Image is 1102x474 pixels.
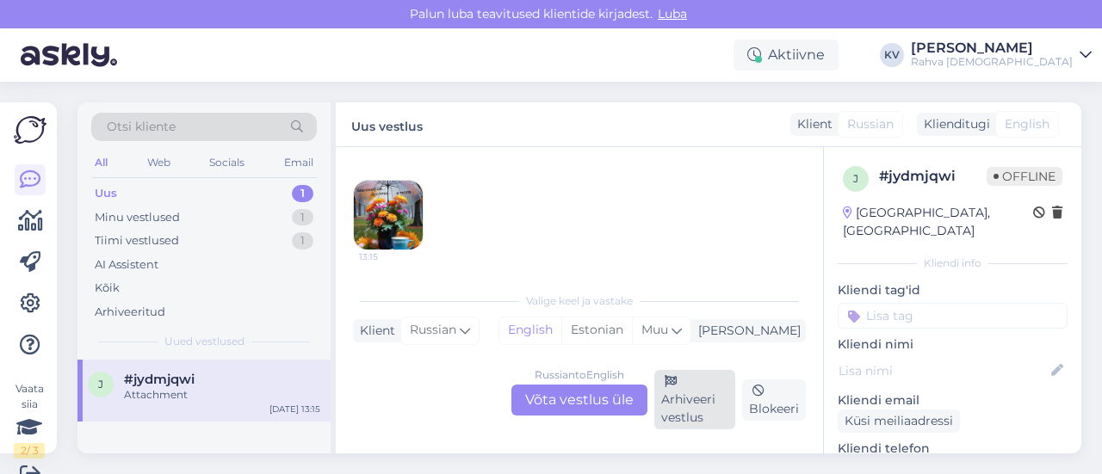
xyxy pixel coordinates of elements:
div: Arhiveeritud [95,304,165,321]
span: j [98,378,103,391]
span: j [853,172,858,185]
div: [GEOGRAPHIC_DATA], [GEOGRAPHIC_DATA] [843,204,1033,240]
div: Blokeeri [742,379,806,421]
div: 1 [292,209,313,226]
div: Minu vestlused [95,209,180,226]
div: Küsi meiliaadressi [838,409,960,433]
div: Arhiveeri vestlus [654,370,735,429]
span: Muu [641,322,668,337]
div: Estonian [561,317,632,343]
div: Kliendi info [838,255,1068,271]
img: Attachment [354,181,423,249]
div: Võta vestlus üle [511,385,647,416]
div: AI Assistent [95,256,158,274]
p: Kliendi tag'id [838,281,1068,299]
div: 1 [292,185,313,202]
img: Askly Logo [14,116,46,144]
input: Lisa nimi [839,361,1048,380]
p: Kliendi telefon [838,440,1068,458]
div: Klient [353,322,395,340]
div: Aktiivne [734,40,839,71]
div: Tiimi vestlused [95,232,179,249]
a: [PERSON_NAME]Rahva [DEMOGRAPHIC_DATA] [911,41,1092,69]
div: Kõik [95,280,120,297]
span: English [1005,115,1049,133]
span: Uued vestlused [164,334,245,349]
span: Offline [987,167,1062,186]
div: Web [144,151,174,174]
span: Russian [847,115,894,133]
input: Lisa tag [838,303,1068,329]
div: English [499,317,561,343]
div: Vaata siia [14,381,45,459]
div: KV [880,43,904,67]
div: Valige keel ja vastake [353,293,806,309]
div: Klient [790,115,833,133]
div: Rahva [DEMOGRAPHIC_DATA] [911,55,1073,69]
span: Luba [653,6,692,22]
div: Attachment [124,387,320,403]
p: Kliendi nimi [838,335,1068,354]
div: All [91,151,111,174]
div: 1 [292,232,313,249]
span: Otsi kliente [107,118,176,136]
div: Klienditugi [917,115,990,133]
span: #jydmjqwi [124,372,195,387]
p: Kliendi email [838,391,1068,409]
span: Russian [410,321,456,340]
span: 13:15 [359,250,424,263]
div: # jydmjqwi [879,166,987,187]
div: Socials [206,151,248,174]
div: [PERSON_NAME] [911,41,1073,55]
div: [DATE] 13:15 [269,403,320,416]
label: Uus vestlus [351,113,423,136]
div: 2 / 3 [14,443,45,459]
div: [PERSON_NAME] [691,322,801,340]
div: Uus [95,185,117,202]
div: Russian to English [535,367,624,383]
div: Email [281,151,317,174]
